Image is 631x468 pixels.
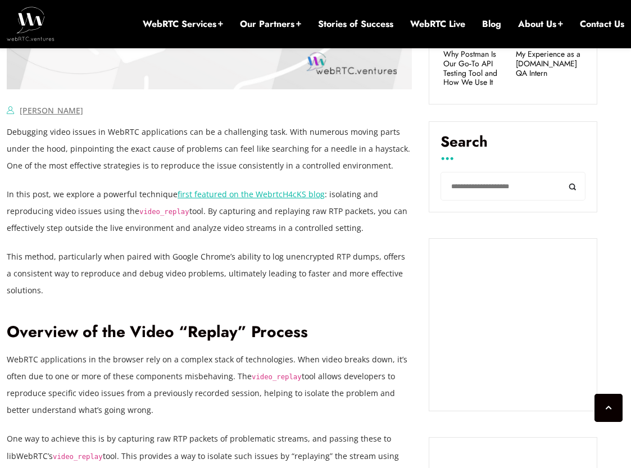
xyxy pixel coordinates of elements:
p: WebRTC applications in the browser rely on a complex stack of technologies. When video breaks dow... [7,351,412,419]
code: video_replay [139,208,189,216]
a: About Us [518,18,563,30]
code: video_replay [53,453,103,461]
a: Blog [482,18,501,30]
a: [PERSON_NAME] [20,105,83,116]
a: WebRTC Live [410,18,465,30]
a: Why Postman Is Our Go‑To API Testing Tool and How We Use It [443,49,510,87]
a: first featured on the WebrtcH4cKS blog [178,189,325,199]
p: Debugging video issues in WebRTC applications can be a challenging task. With numerous moving par... [7,124,412,174]
p: This method, particularly when paired with Google Chrome’s ability to log unencrypted RTP dumps, ... [7,248,412,299]
iframe: Embedded CTA [441,250,585,399]
a: Our Partners [240,18,301,30]
a: My Experience as a [DOMAIN_NAME] QA Intern [516,49,583,78]
code: video_replay [252,373,302,381]
img: WebRTC.ventures [7,7,55,40]
h2: Overview of the Video “Replay” Process [7,322,412,342]
label: Search [441,133,585,159]
button: Search [560,172,585,201]
p: In this post, we explore a powerful technique : isolating and reproducing video issues using the ... [7,186,412,237]
a: Contact Us [580,18,624,30]
a: WebRTC Services [143,18,223,30]
a: Stories of Success [318,18,393,30]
